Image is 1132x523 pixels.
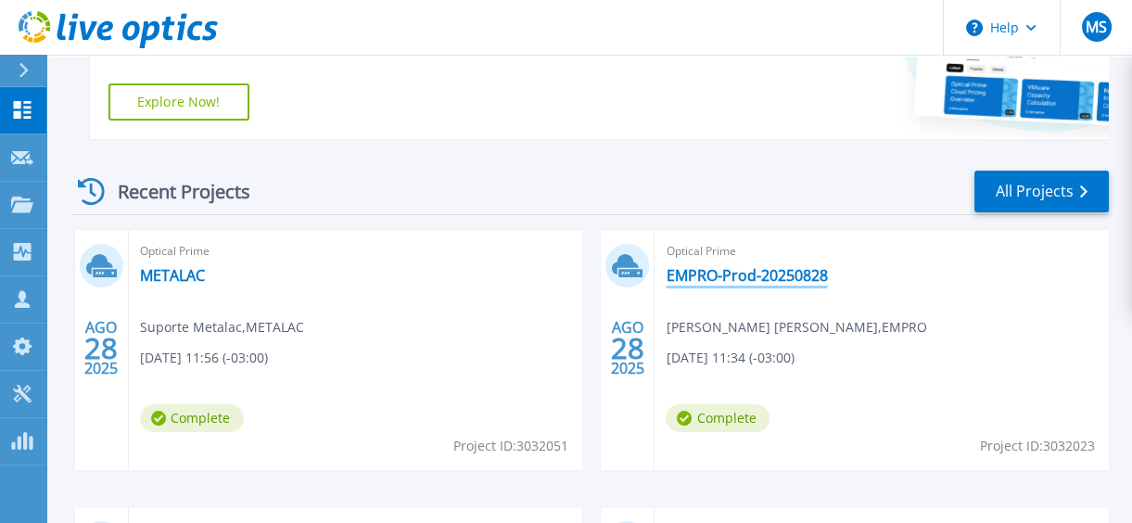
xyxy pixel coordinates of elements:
span: Project ID: 3032051 [453,436,568,456]
a: All Projects [974,171,1109,212]
a: EMPRO-Prod-20250828 [666,266,827,285]
span: MS [1086,19,1107,34]
span: Complete [140,404,244,432]
span: [PERSON_NAME] [PERSON_NAME] , EMPRO [666,317,926,338]
span: [DATE] 11:34 (-03:00) [666,348,794,368]
div: AGO 2025 [610,314,645,382]
span: Optical Prime [666,241,1098,261]
span: [DATE] 11:56 (-03:00) [140,348,268,368]
div: Recent Projects [71,169,275,214]
span: Project ID: 3032023 [980,436,1095,456]
a: Explore Now! [108,83,249,121]
span: 28 [611,340,644,356]
a: METALAC [140,266,205,285]
div: AGO 2025 [83,314,119,382]
span: Complete [666,404,770,432]
span: Suporte Metalac , METALAC [140,317,304,338]
span: Optical Prime [140,241,572,261]
span: 28 [84,340,118,356]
